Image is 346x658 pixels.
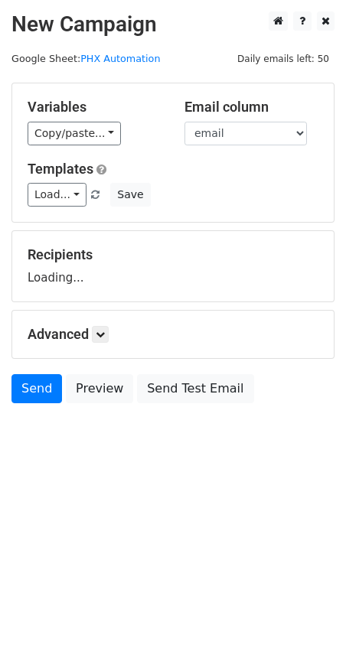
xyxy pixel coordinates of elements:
[28,246,318,286] div: Loading...
[11,53,161,64] small: Google Sheet:
[11,11,335,37] h2: New Campaign
[80,53,160,64] a: PHX Automation
[66,374,133,403] a: Preview
[28,99,162,116] h5: Variables
[28,326,318,343] h5: Advanced
[232,50,335,67] span: Daily emails left: 50
[28,122,121,145] a: Copy/paste...
[232,53,335,64] a: Daily emails left: 50
[28,161,93,177] a: Templates
[28,246,318,263] h5: Recipients
[11,374,62,403] a: Send
[137,374,253,403] a: Send Test Email
[28,183,86,207] a: Load...
[184,99,318,116] h5: Email column
[110,183,150,207] button: Save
